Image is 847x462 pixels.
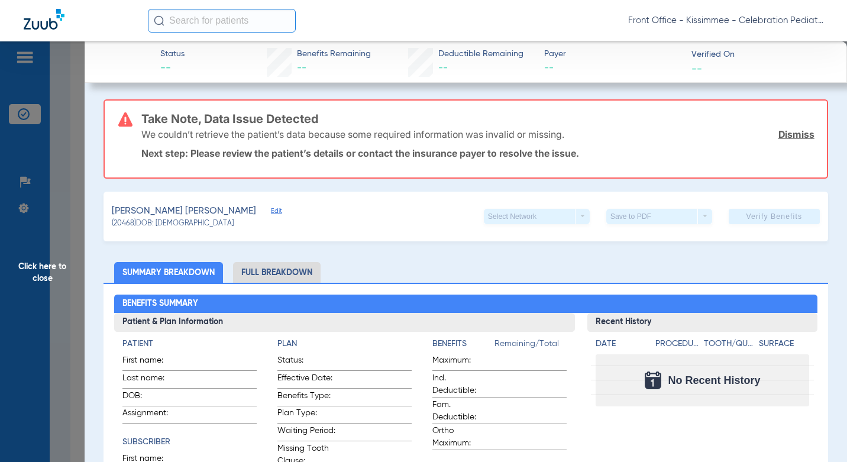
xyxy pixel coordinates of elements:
input: Search for patients [148,9,296,33]
span: Deductible Remaining [438,48,523,60]
p: We couldn’t retrieve the patient’s data because some required information was invalid or missing. [141,128,564,140]
span: Assignment: [122,407,180,423]
span: Benefits Remaining [297,48,371,60]
h4: Plan [277,338,412,350]
span: DOB: [122,390,180,406]
img: Zuub Logo [24,9,64,30]
h4: Patient [122,338,257,350]
span: First name: [122,354,180,370]
span: Verified On [691,49,828,61]
p: Next step: Please review the patient’s details or contact the insurance payer to resolve the issue. [141,147,814,159]
iframe: Chat Widget [788,405,847,462]
h4: Date [596,338,645,350]
li: Summary Breakdown [114,262,223,283]
span: Payer [544,48,681,60]
img: Search Icon [154,15,164,26]
span: Front Office - Kissimmee - Celebration Pediatric Dentistry [628,15,823,27]
span: -- [297,63,306,73]
span: Ind. Deductible: [432,372,490,397]
span: Maximum: [432,354,490,370]
app-breakdown-title: Tooth/Quad [704,338,754,354]
h3: Patient & Plan Information [114,313,575,332]
img: error-icon [118,112,132,127]
h4: Surface [759,338,809,350]
span: Last name: [122,372,180,388]
span: Fam. Deductible: [432,399,490,424]
span: -- [691,62,702,75]
span: (20468) DOB: [DEMOGRAPHIC_DATA] [112,219,234,230]
h4: Subscriber [122,436,257,448]
span: Benefits Type: [277,390,335,406]
h2: Benefits Summary [114,295,817,314]
span: Remaining/Total [494,338,567,354]
h4: Procedure [655,338,700,350]
app-breakdown-title: Surface [759,338,809,354]
a: Dismiss [778,128,814,140]
h3: Take Note, Data Issue Detected [141,113,814,125]
span: Edit [271,207,282,218]
span: Ortho Maximum: [432,425,490,450]
span: -- [544,61,681,76]
span: Plan Type: [277,407,335,423]
img: Calendar [645,371,661,389]
span: Status: [277,354,335,370]
span: Status [160,48,185,60]
app-breakdown-title: Benefits [432,338,494,354]
span: -- [160,61,185,76]
span: Waiting Period: [277,425,335,441]
span: [PERSON_NAME] [PERSON_NAME] [112,204,256,219]
span: Effective Date: [277,372,335,388]
h4: Tooth/Quad [704,338,754,350]
h3: Recent History [587,313,817,332]
span: No Recent History [668,374,761,386]
li: Full Breakdown [233,262,321,283]
app-breakdown-title: Procedure [655,338,700,354]
app-breakdown-title: Date [596,338,645,354]
span: -- [438,63,448,73]
h4: Benefits [432,338,494,350]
